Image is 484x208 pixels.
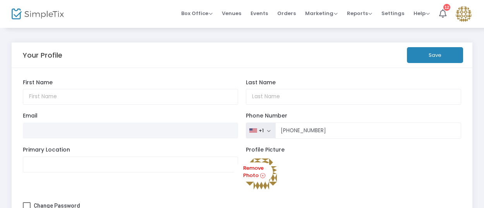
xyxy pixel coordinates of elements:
span: Reports [347,10,372,17]
span: Events [251,3,268,23]
input: First Name [23,89,239,105]
label: Email [23,113,239,119]
div: +1 [259,128,264,134]
a: Remove Photo [234,162,273,182]
span: Help [414,10,430,17]
input: Phone Number [275,123,461,139]
span: Orders [277,3,296,23]
label: Last Name [246,79,462,86]
span: Venues [222,3,241,23]
input: Last Name [246,89,462,105]
span: Settings [381,3,404,23]
img: 9545e8638e816c68cc382dad3027fbe0 [246,159,277,189]
label: Primary Location [23,147,239,153]
div: 12 [443,4,450,11]
h5: Your Profile [23,51,62,60]
span: Marketing [305,10,338,17]
span: Profile Picture [246,146,285,153]
label: Phone Number [246,113,462,119]
button: +1 [246,123,276,139]
button: Save [407,47,463,63]
label: First Name [23,79,239,86]
span: Box Office [181,10,213,17]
